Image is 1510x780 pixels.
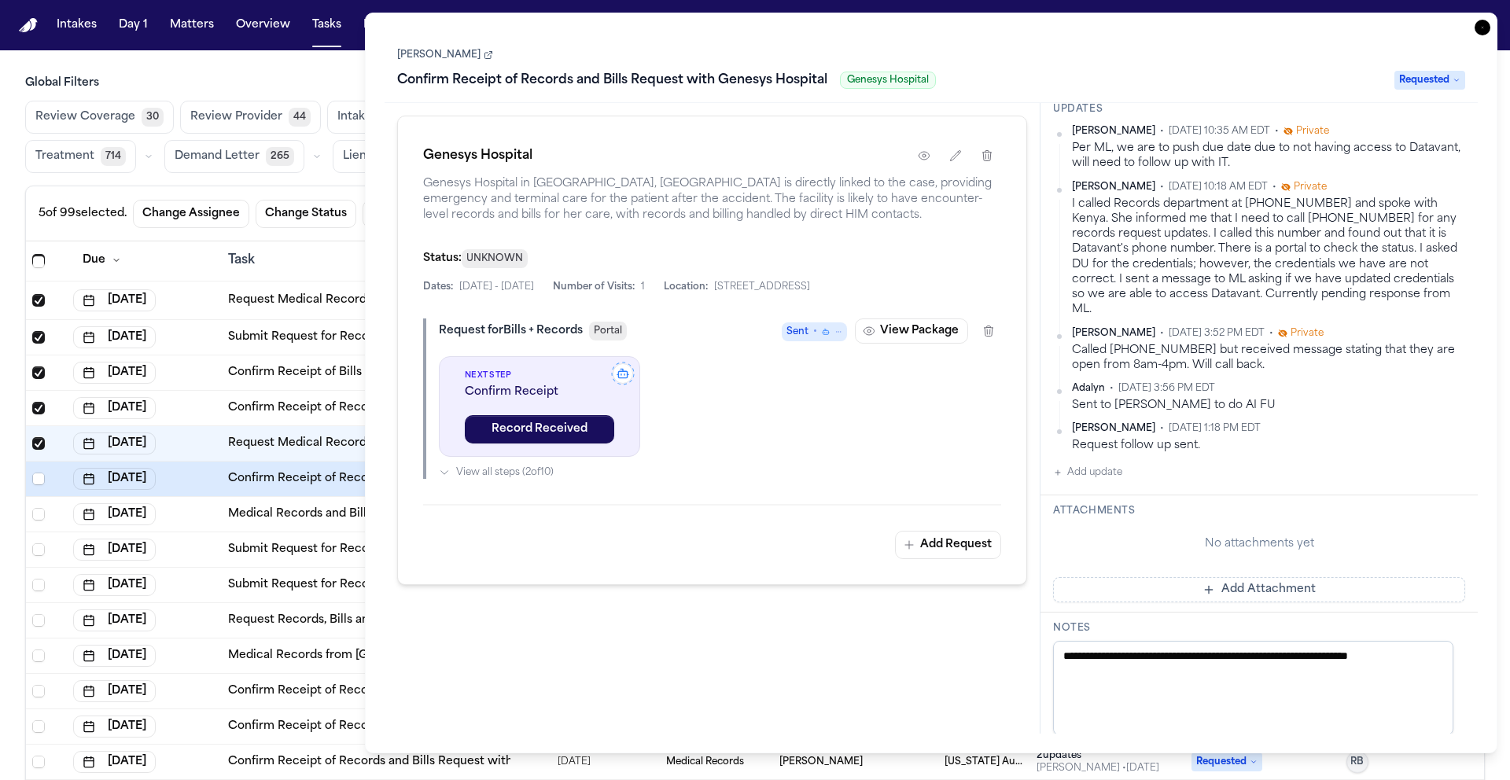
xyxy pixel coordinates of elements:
[228,613,892,628] a: Request Records, Bills and [MEDICAL_DATA] Request with [PERSON_NAME] Internal Medicine - [GEOGRAP...
[19,18,38,33] a: Home
[112,11,154,39] button: Day 1
[25,101,174,134] button: Review Coverage30
[1072,327,1155,340] span: [PERSON_NAME]
[1053,577,1465,602] button: Add Attachment
[465,370,614,381] span: Next Step
[73,574,156,596] button: [DATE]
[553,281,635,293] span: Number of Visits:
[228,329,592,345] a: Submit Request for Records and Bills from [GEOGRAPHIC_DATA]
[462,249,528,268] span: UNKNOWN
[895,531,1001,559] button: Add Request
[1160,327,1164,340] span: •
[228,542,591,557] a: Submit Request for Records and Bills from [PERSON_NAME] M.D.
[558,751,591,773] span: 9/30/2025, 5:03:11 AM
[73,289,156,311] button: [DATE]
[73,468,156,490] button: [DATE]
[256,200,356,228] button: Change Status
[1275,125,1279,138] span: •
[228,400,947,416] a: Confirm Receipt of Records and [MEDICAL_DATA] Request with [PERSON_NAME][GEOGRAPHIC_DATA] – [GEOG...
[589,322,627,340] button: Portal
[175,149,260,164] span: Demand Letter
[423,146,532,165] h1: Genesys Hospital
[35,109,135,125] span: Review Coverage
[228,292,372,308] a: Request Medical Records
[32,331,45,344] span: Select row
[411,11,478,39] button: The Flock
[439,466,1001,479] button: View all steps (2of10)
[25,140,136,173] button: Treatment714
[73,362,156,384] button: [DATE]
[190,109,282,125] span: Review Provider
[164,11,220,39] a: Matters
[73,680,156,702] button: [DATE]
[32,756,45,768] span: Select row
[228,251,504,270] div: Task
[142,108,164,127] span: 30
[50,11,103,39] a: Intakes
[32,508,45,521] span: Select row
[133,200,249,228] button: Change Assignee
[1394,71,1465,90] span: Requested
[945,756,1025,768] span: Michigan Auto Law
[1160,422,1164,435] span: •
[641,281,645,293] span: 1
[1037,762,1159,774] div: Last updated by Richelle Bauman at 9/30/2025, 11:42:43 AM
[1053,463,1122,482] button: Add update
[73,539,156,561] button: [DATE]
[35,149,94,164] span: Treatment
[32,437,45,450] span: Select row
[456,466,554,479] span: View all steps ( 2 of 10 )
[32,473,45,485] span: Select row
[397,49,493,61] a: [PERSON_NAME]
[73,645,156,667] button: [DATE]
[73,751,156,773] button: [DATE]
[32,614,45,627] span: Select row
[101,147,126,166] span: 714
[333,140,417,173] button: Liens286
[465,415,614,443] button: Record Received
[32,720,45,733] span: Select row
[1160,125,1164,138] span: •
[1072,422,1155,435] span: [PERSON_NAME]
[39,206,127,222] div: 5 of 99 selected.
[363,200,588,228] button: Start [PERSON_NAME] Call Workflow
[228,683,849,699] a: Confirm Receipt of Records and Bills Request with [PERSON_NAME] Internal Medicine - [GEOGRAPHIC_D...
[266,147,294,166] span: 265
[306,11,348,39] button: Tasks
[228,365,797,381] a: Confirm Receipt of Bills Request with [PERSON_NAME][GEOGRAPHIC_DATA] – [GEOGRAPHIC_DATA]
[1169,125,1270,138] span: [DATE] 10:35 AM EDT
[230,11,296,39] button: Overview
[32,366,45,379] span: Select row
[1072,141,1465,171] div: Per ML, we are to push due date due to not having access to Datavant, will need to follow up with...
[32,579,45,591] span: Select row
[32,649,45,662] span: Select row
[1169,327,1265,340] span: [DATE] 3:52 PM EDT
[459,281,534,293] span: [DATE] - [DATE]
[1072,181,1155,193] span: [PERSON_NAME]
[1272,181,1276,193] span: •
[1350,756,1364,768] span: RB
[465,384,614,400] span: Confirm Receipt
[1118,382,1215,395] span: [DATE] 3:56 PM EDT
[1110,382,1114,395] span: •
[1191,752,1262,771] span: Requested
[1169,181,1268,193] span: [DATE] 10:18 AM EDT
[1053,103,1465,116] h3: Updates
[228,754,759,770] a: Confirm Receipt of Records and Bills Request with [PERSON_NAME] Medical Center - Fairlane
[1346,751,1368,773] button: RB
[73,326,156,348] button: [DATE]
[1072,197,1465,318] div: I called Records department at [PHONE_NUMBER] and spoke with Kenya. She informed me that I need t...
[488,11,560,39] a: crownMetrics
[786,324,808,340] span: Sent
[439,323,583,339] div: Request for Bills + Records
[840,72,936,89] span: Genesys Hospital
[337,109,372,125] span: Intake
[1037,749,1159,762] div: 2 update s
[423,252,462,264] span: Status:
[73,246,131,274] button: Due
[1269,327,1273,340] span: •
[343,149,372,164] span: Liens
